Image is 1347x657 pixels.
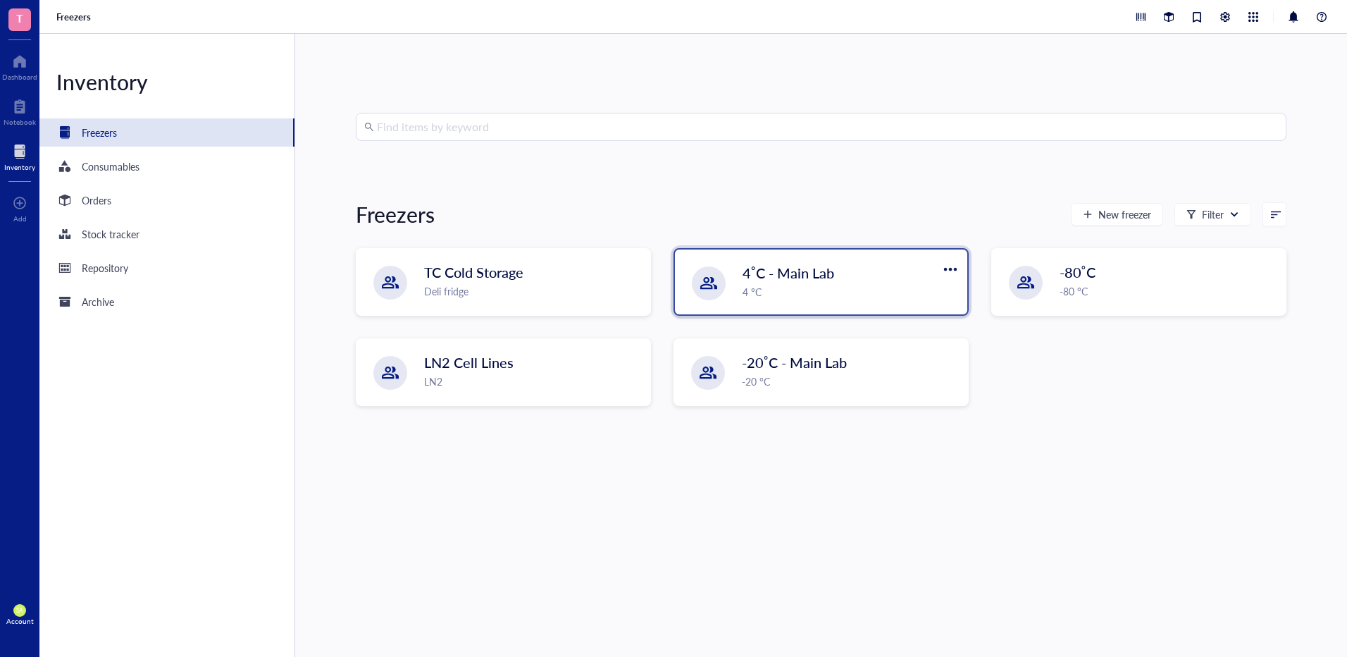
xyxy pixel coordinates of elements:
[1060,262,1095,282] span: -80˚C
[39,152,294,180] a: Consumables
[1098,209,1151,220] span: New freezer
[39,220,294,248] a: Stock tracker
[2,50,37,81] a: Dashboard
[743,284,959,300] div: 4 °C
[1202,207,1224,222] div: Filter
[1071,203,1163,226] button: New freezer
[6,617,34,625] div: Account
[4,140,35,171] a: Inventory
[39,118,294,147] a: Freezers
[82,192,111,208] div: Orders
[82,159,139,174] div: Consumables
[742,374,960,389] div: -20 °C
[2,73,37,81] div: Dashboard
[743,263,834,283] span: 4˚C - Main Lab
[82,226,139,242] div: Stock tracker
[1060,283,1277,299] div: -80 °C
[39,68,294,96] div: Inventory
[82,125,117,140] div: Freezers
[82,294,114,309] div: Archive
[4,95,36,126] a: Notebook
[39,186,294,214] a: Orders
[424,374,642,389] div: LN2
[424,283,642,299] div: Deli fridge
[4,118,36,126] div: Notebook
[424,352,514,372] span: LN2 Cell Lines
[56,11,94,23] a: Freezers
[16,607,23,614] span: SA
[16,9,23,27] span: T
[742,352,847,372] span: -20˚C - Main Lab
[424,262,523,282] span: TC Cold Storage
[356,200,435,228] div: Freezers
[4,163,35,171] div: Inventory
[39,254,294,282] a: Repository
[39,288,294,316] a: Archive
[82,260,128,276] div: Repository
[13,214,27,223] div: Add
